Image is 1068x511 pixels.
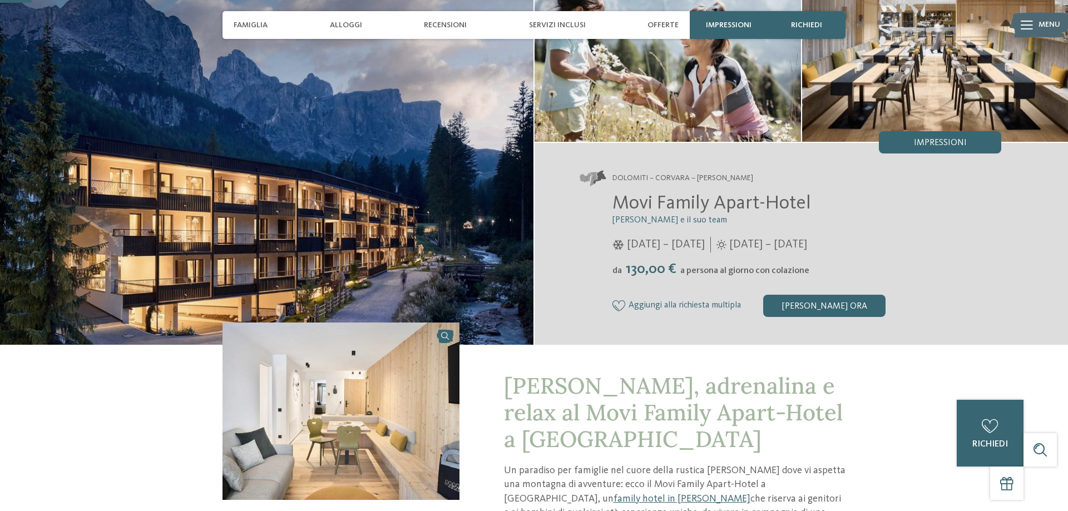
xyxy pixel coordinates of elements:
span: Recensioni [424,21,467,30]
span: [PERSON_NAME] e il suo team [612,216,727,225]
span: richiedi [972,440,1008,449]
span: Dolomiti – Corvara – [PERSON_NAME] [612,173,753,184]
a: richiedi [957,400,1023,467]
span: [DATE] – [DATE] [627,237,705,252]
span: da [612,266,622,275]
span: Impressioni [914,138,967,147]
span: richiedi [791,21,822,30]
i: Orari d'apertura estate [716,240,726,250]
span: a persona al giorno con colazione [680,266,809,275]
span: Famiglia [234,21,268,30]
span: Alloggi [330,21,362,30]
span: 130,00 € [623,262,679,276]
span: Servizi inclusi [529,21,586,30]
div: [PERSON_NAME] ora [763,295,886,317]
span: Impressioni [706,21,751,30]
a: family hotel in [PERSON_NAME] [614,494,750,504]
span: Movi Family Apart-Hotel [612,194,811,213]
span: Aggiungi alla richiesta multipla [629,301,741,311]
i: Orari d'apertura inverno [612,240,624,250]
img: Una stupenda vacanza in famiglia a Corvara [222,323,459,500]
span: [PERSON_NAME], adrenalina e relax al Movi Family Apart-Hotel a [GEOGRAPHIC_DATA] [504,371,843,453]
span: [DATE] – [DATE] [729,237,807,252]
span: Offerte [647,21,679,30]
